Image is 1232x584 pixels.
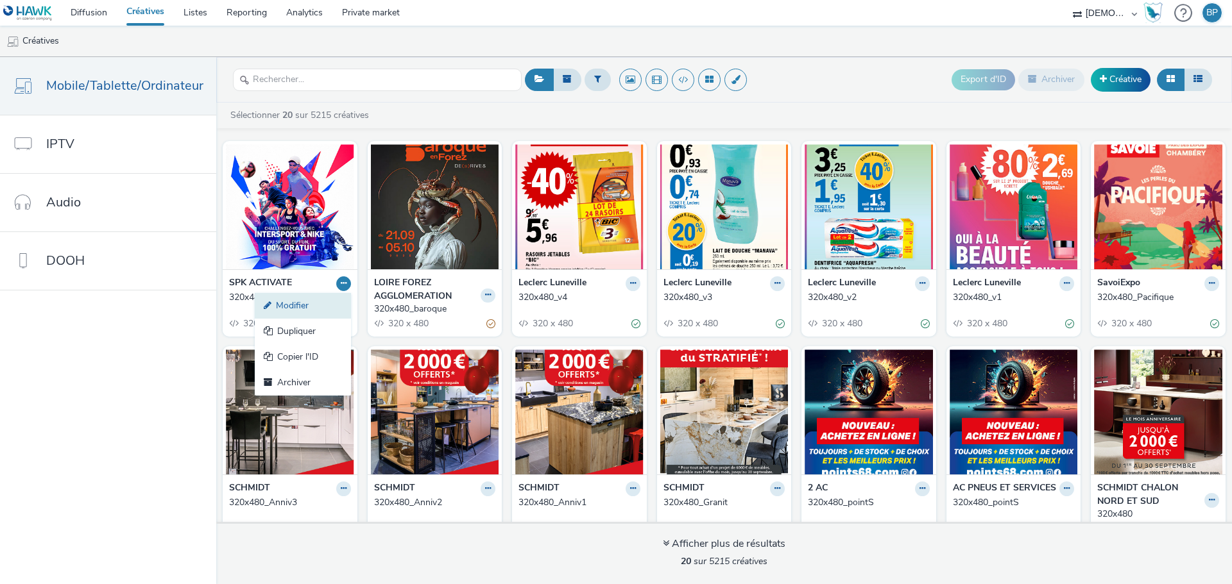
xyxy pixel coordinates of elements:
div: 320x480_pointS [808,496,925,509]
a: Copier l'ID [255,344,351,370]
img: 320x480_v2 visual [805,144,933,269]
img: 320x480_pointS visual [950,349,1078,474]
a: Modifier [255,293,351,319]
img: mobile [6,35,19,48]
div: 320x480_v4 [518,291,635,304]
a: 320x480_pointS [808,496,930,509]
strong: SCHMIDT [518,481,560,496]
a: 320x480_Granit [663,496,785,509]
span: 320 x 480 [531,317,573,330]
span: 320 x 480 [966,317,1007,330]
strong: Leclerc Luneville [953,276,1021,291]
div: BP [1206,3,1218,22]
a: Hawk Academy [1143,3,1168,23]
div: 320x480_v2 [808,291,925,304]
div: 320x480_Granit [663,496,780,509]
div: Valide [776,317,785,330]
img: 320x480_Pacifique visual [1094,144,1222,269]
span: 320 x 480 [387,317,429,330]
img: 320x480_baroque visual [371,144,499,269]
a: 320x480_Anniv3 [229,496,351,509]
img: Hawk Academy [1143,3,1163,23]
span: Mobile/Tablette/Ordinateur [46,76,203,95]
img: 320x480_sporttour visual [226,144,354,269]
a: Dupliquer [255,319,351,344]
strong: 2 AC [808,481,828,496]
img: 320x480_v4 visual [515,144,644,269]
img: 320x480 visual [1094,349,1222,474]
div: Valide [631,317,640,330]
strong: SPK ACTIVATE [229,276,292,291]
div: 320x480_Pacifique [1097,291,1214,304]
a: 320x480_sporttour [229,291,351,304]
img: 320x480_v1 visual [950,144,1078,269]
span: Audio [46,193,81,212]
strong: SavoiExpo [1097,276,1140,291]
strong: 20 [282,109,293,121]
div: 320x480_Anniv1 [518,496,635,509]
a: 320x480 [1097,508,1219,521]
img: 320x480_Anniv1 visual [515,349,644,474]
strong: Leclerc Luneville [663,276,732,291]
div: 320x480_v3 [663,291,780,304]
span: sur 5215 créatives [681,555,767,567]
div: Valide [1065,317,1074,330]
img: 320x480_Anniv2 visual [371,349,499,474]
strong: SCHMIDT [663,481,705,496]
span: 320 x 480 [821,317,862,330]
a: 320x480_pointS [953,496,1075,509]
input: Rechercher... [233,69,522,91]
div: 320x480_Anniv3 [229,496,346,509]
img: 320x480_v3 visual [660,144,789,269]
button: Archiver [1018,69,1084,90]
strong: SCHMIDT [229,481,270,496]
a: Archiver [255,370,351,396]
div: 320x480_v1 [953,291,1070,304]
span: 320 x 480 [676,317,718,330]
a: Sélectionner sur 5215 créatives [229,109,374,121]
a: Créative [1091,68,1151,91]
div: Valide [1210,317,1219,330]
span: 320 x 480 [1110,317,1152,330]
a: 320x480_Anniv1 [518,496,640,509]
a: 320x480_v4 [518,291,640,304]
span: IPTV [46,135,74,153]
div: Afficher plus de résultats [663,537,785,551]
div: 320x480 [1097,508,1214,521]
strong: SCHMIDT [374,481,415,496]
div: 320x480_pointS [953,496,1070,509]
strong: Leclerc Luneville [518,276,586,291]
img: undefined Logo [3,5,53,21]
img: 320x480_Anniv3 visual [226,349,354,474]
a: 320x480_Anniv2 [374,496,496,509]
div: Partiellement valide [486,317,495,330]
strong: LOIRE FOREZ AGGLOMERATION [374,276,478,303]
div: 320x480_baroque [374,303,491,315]
button: Liste [1184,69,1212,90]
a: 320x480_baroque [374,303,496,315]
button: Export d'ID [952,69,1015,90]
div: 320x480_sporttour [229,291,346,304]
a: 320x480_Pacifique [1097,291,1219,304]
a: 320x480_v2 [808,291,930,304]
strong: AC PNEUS ET SERVICES [953,481,1056,496]
strong: Leclerc Luneville [808,276,876,291]
img: 320x480_pointS visual [805,349,933,474]
span: DOOH [46,251,85,270]
strong: SCHMIDT CHALON NORD ET SUD [1097,481,1201,508]
span: 320 x 480 [242,317,284,330]
img: 320x480_Granit visual [660,349,789,474]
strong: 20 [681,555,691,567]
a: 320x480_v1 [953,291,1075,304]
button: Grille [1157,69,1185,90]
a: 320x480_v3 [663,291,785,304]
div: 320x480_Anniv2 [374,496,491,509]
div: Valide [921,317,930,330]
